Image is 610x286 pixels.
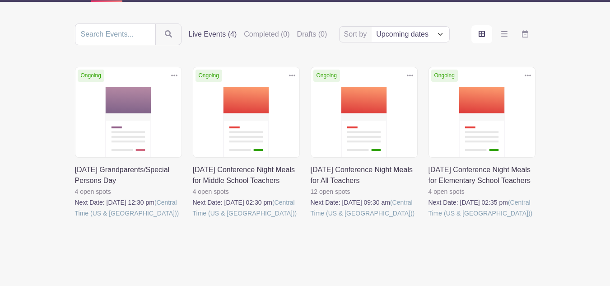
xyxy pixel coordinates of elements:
input: Search Events... [75,23,156,45]
label: Live Events (4) [189,29,237,40]
label: Completed (0) [244,29,289,40]
label: Drafts (0) [297,29,327,40]
div: order and view [471,25,535,43]
div: filters [189,29,335,40]
label: Sort by [344,29,370,40]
